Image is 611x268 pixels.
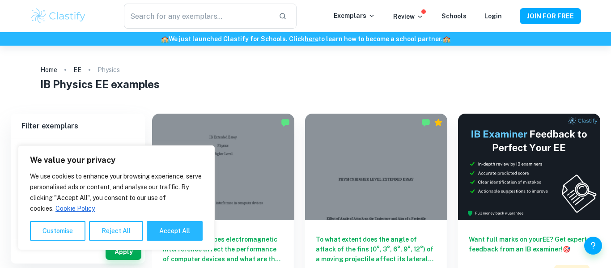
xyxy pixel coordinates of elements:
[147,221,203,241] button: Accept All
[163,234,284,264] h6: To what extent does electromagnetic interference affect the performance of computer devices and w...
[520,8,581,24] button: JOIN FOR FREE
[393,12,424,21] p: Review
[30,7,87,25] img: Clastify logo
[11,114,145,139] h6: Filter exemplars
[46,139,68,161] button: IB
[334,11,375,21] p: Exemplars
[434,118,443,127] div: Premium
[484,13,502,20] a: Login
[30,221,85,241] button: Customise
[469,234,590,254] h6: Want full marks on your EE ? Get expert feedback from an IB examiner!
[281,118,290,127] img: Marked
[2,34,609,44] h6: We just launched Clastify for Schools. Click to learn how to become a school partner.
[316,234,437,264] h6: To what extent does the angle of attack of the fins (0°, 3°, 6°, 9°, 12°) of a moving projectile ...
[98,65,120,75] p: Physics
[563,246,570,253] span: 🎯
[458,114,600,220] img: Thumbnail
[18,145,215,250] div: We value your privacy
[40,64,57,76] a: Home
[85,139,110,161] button: College
[30,171,203,214] p: We use cookies to enhance your browsing experience, serve personalised ads or content, and analys...
[421,118,430,127] img: Marked
[46,139,110,161] div: Filter type choice
[124,4,272,29] input: Search for any exemplars...
[305,35,318,43] a: here
[40,76,571,92] h1: IB Physics EE examples
[441,13,467,20] a: Schools
[584,237,602,255] button: Help and Feedback
[30,155,203,166] p: We value your privacy
[106,244,141,260] button: Apply
[443,35,450,43] span: 🏫
[73,64,81,76] a: EE
[55,204,95,213] a: Cookie Policy
[161,35,169,43] span: 🏫
[89,221,143,241] button: Reject All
